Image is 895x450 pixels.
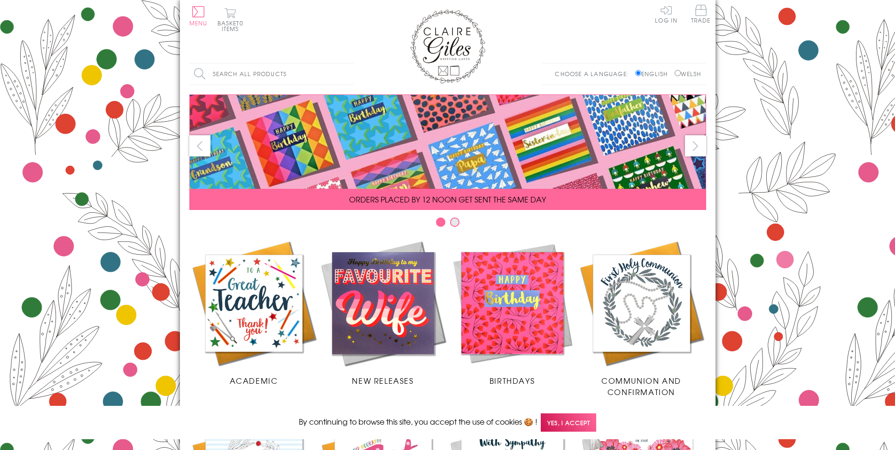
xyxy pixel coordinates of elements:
[436,217,445,227] button: Carousel Page 1 (Current Slide)
[685,135,706,156] button: next
[230,375,278,386] span: Academic
[691,5,711,25] a: Trade
[319,239,448,386] a: New Releases
[635,70,672,78] label: English
[655,5,677,23] a: Log In
[635,70,641,76] input: English
[189,6,208,26] button: Menu
[450,217,459,227] button: Carousel Page 2
[189,239,319,386] a: Academic
[189,19,208,27] span: Menu
[189,135,210,156] button: prev
[352,375,413,386] span: New Releases
[349,194,546,205] span: ORDERS PLACED BY 12 NOON GET SENT THE SAME DAY
[577,239,706,397] a: Communion and Confirmation
[189,217,706,232] div: Carousel Pagination
[675,70,681,76] input: Welsh
[222,19,243,33] span: 0 items
[189,63,354,85] input: Search all products
[448,239,577,386] a: Birthdays
[675,70,701,78] label: Welsh
[555,70,633,78] p: Choose a language:
[344,63,354,85] input: Search
[218,8,243,31] button: Basket0 items
[691,5,711,23] span: Trade
[410,9,485,84] img: Claire Giles Greetings Cards
[490,375,535,386] span: Birthdays
[541,413,596,432] span: Yes, I accept
[601,375,681,397] span: Communion and Confirmation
